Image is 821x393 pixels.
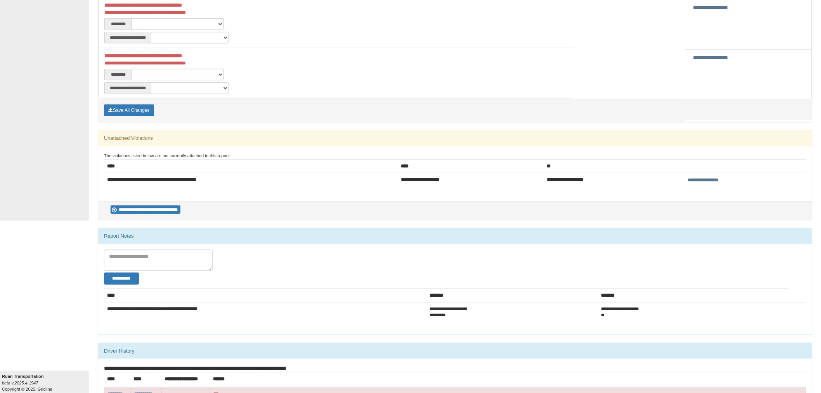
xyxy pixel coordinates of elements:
[2,381,38,385] i: beta v.2025.4.1947
[2,373,89,392] div: Copyright © 2025, Gridline
[104,273,139,284] button: Change Filter Options
[98,130,812,146] div: Unattached Violations
[2,374,44,379] b: Ruan Transportation
[104,153,230,158] small: The violations listed below are not currently attached to this report:
[104,104,154,116] button: Save
[98,228,812,244] div: Report Notes
[98,343,812,359] div: Driver History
